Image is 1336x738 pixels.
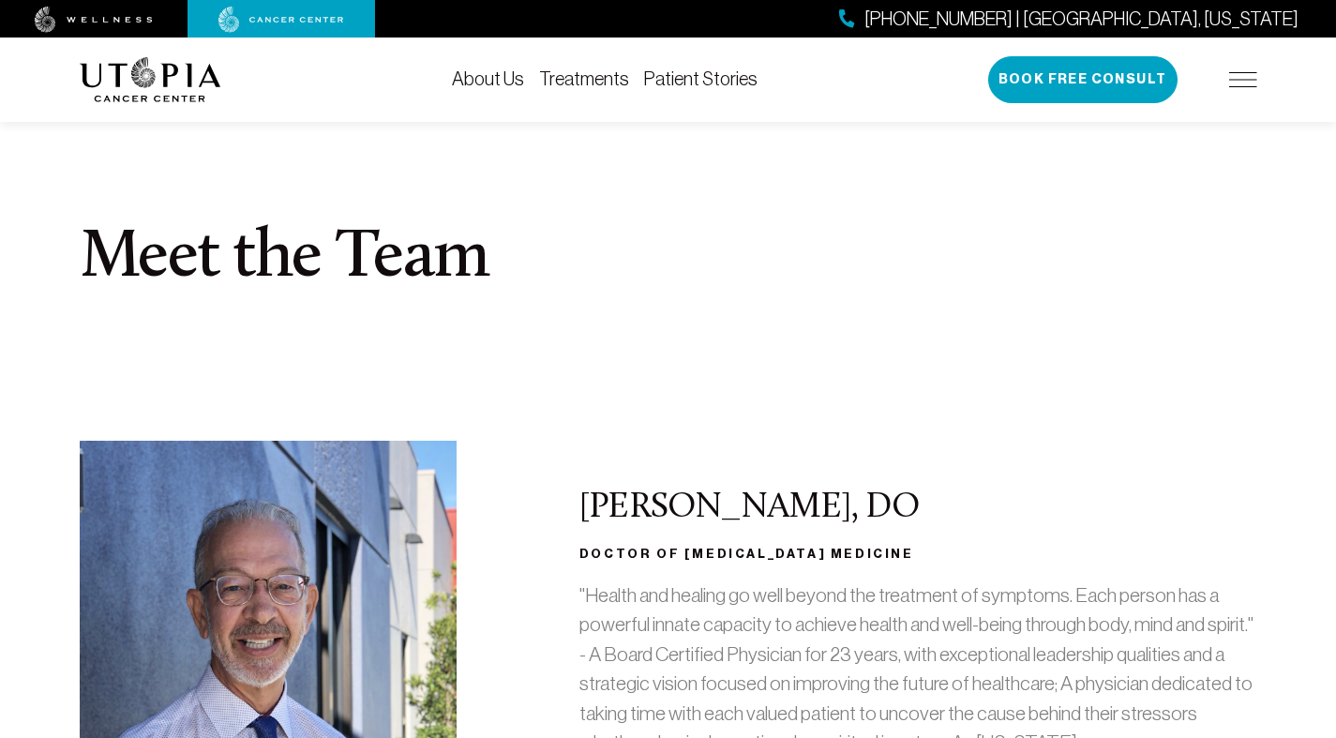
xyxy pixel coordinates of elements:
img: cancer center [218,7,344,33]
span: [PHONE_NUMBER] | [GEOGRAPHIC_DATA], [US_STATE] [864,6,1298,33]
img: wellness [35,7,153,33]
button: Book Free Consult [988,56,1178,103]
img: icon-hamburger [1229,72,1257,87]
h3: Doctor of [MEDICAL_DATA] Medicine [579,543,1257,565]
img: logo [80,57,221,102]
a: Patient Stories [644,68,758,89]
h1: Meet the Team [80,225,1257,293]
h2: [PERSON_NAME], DO [579,489,1257,528]
a: About Us [452,68,524,89]
a: [PHONE_NUMBER] | [GEOGRAPHIC_DATA], [US_STATE] [839,6,1298,33]
a: Treatments [539,68,629,89]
